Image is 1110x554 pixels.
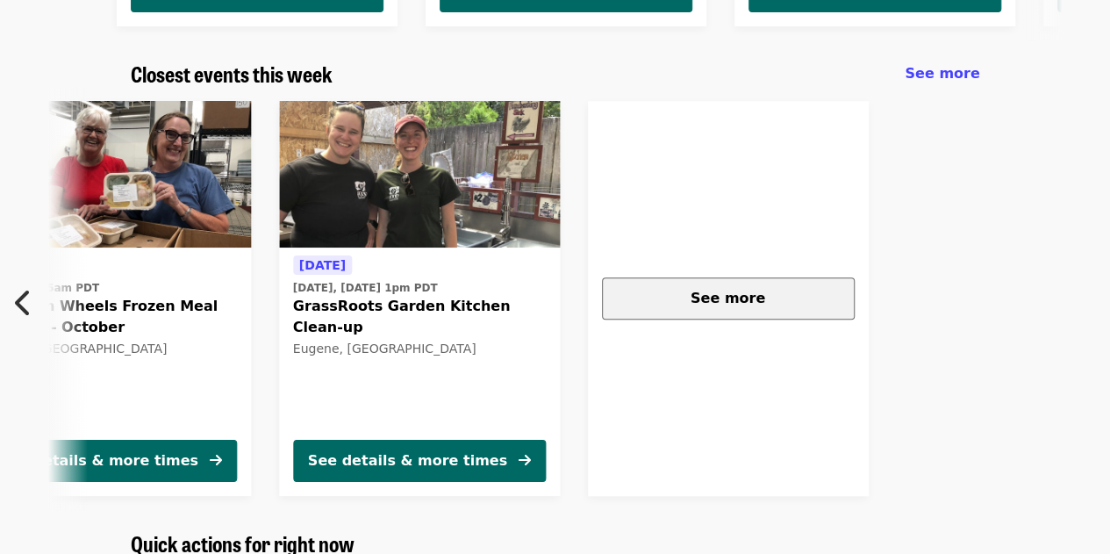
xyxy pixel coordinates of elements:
[210,452,222,469] i: arrow-right icon
[691,290,765,306] span: See more
[279,101,560,248] img: GrassRoots Garden Kitchen Clean-up organized by FOOD For Lane County
[131,61,333,87] a: Closest events this week
[905,65,979,82] span: See more
[117,61,994,87] div: Closest events this week
[588,101,869,496] a: See more
[905,63,979,84] a: See more
[293,342,546,356] div: Eugene, [GEOGRAPHIC_DATA]
[131,58,333,89] span: Closest events this week
[293,440,546,482] button: See details & more times
[15,286,32,320] i: chevron-left icon
[308,450,507,471] div: See details & more times
[279,101,560,496] a: See details for "GrassRoots Garden Kitchen Clean-up"
[299,258,346,272] span: [DATE]
[602,277,855,320] button: See more
[519,452,531,469] i: arrow-right icon
[293,296,546,338] span: GrassRoots Garden Kitchen Clean-up
[293,280,438,296] time: [DATE], [DATE] 1pm PDT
